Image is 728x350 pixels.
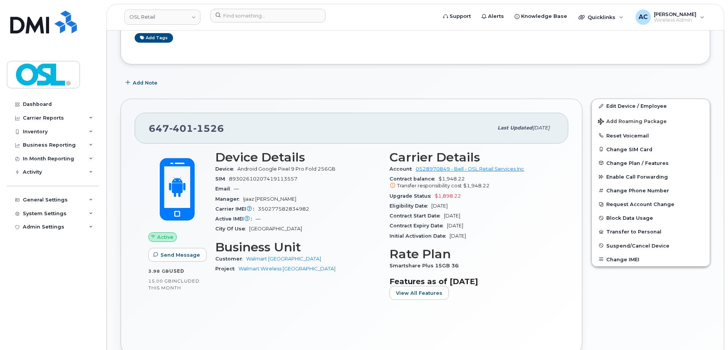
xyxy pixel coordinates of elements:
div: Avnish Choudhary [630,10,710,25]
span: Eligibility Date [389,203,431,209]
h3: Features as of [DATE] [389,277,555,286]
span: 647 [149,123,224,134]
a: Support [438,9,476,24]
span: Active IMEI [215,216,256,222]
h3: Device Details [215,150,380,164]
button: Change IMEI [592,253,710,266]
span: 3.98 GB [148,268,169,274]
span: Contract Expiry Date [389,223,447,229]
span: 89302610207419113557 [229,176,297,182]
span: [GEOGRAPHIC_DATA] [249,226,302,232]
span: Support [450,13,471,20]
span: AC [639,13,648,22]
a: Knowledge Base [509,9,572,24]
span: Suspend/Cancel Device [606,243,669,248]
span: Add Note [133,79,157,86]
button: Enable Call Forwarding [592,170,710,184]
h3: Business Unit [215,240,380,254]
span: Knowledge Base [521,13,567,20]
span: View All Features [396,289,442,297]
button: Send Message [148,248,207,262]
span: Transfer responsibility cost [397,183,462,189]
h3: Rate Plan [389,247,555,261]
div: Quicklinks [573,10,629,25]
span: [PERSON_NAME] [654,11,696,17]
span: Send Message [161,251,200,259]
a: Edit Device / Employee [592,99,710,113]
span: Upgrade Status [389,193,435,199]
span: used [169,268,184,274]
span: [DATE] [444,213,460,219]
span: Manager [215,196,243,202]
span: Ijaaz [PERSON_NAME] [243,196,296,202]
a: Add tags [135,33,173,43]
h3: Carrier Details [389,150,555,164]
span: Android Google Pixel 9 Pro Fold 256GB [237,166,335,172]
span: Carrier IMEI [215,206,258,212]
span: 350277582834982 [258,206,309,212]
span: $1,898.22 [435,193,461,199]
button: Request Account Change [592,197,710,211]
a: OSL Retail [124,10,200,25]
span: Contract Start Date [389,213,444,219]
a: Walmart Wireless [GEOGRAPHIC_DATA] [238,266,335,272]
span: Enable Call Forwarding [606,174,668,180]
button: Change Phone Number [592,184,710,197]
button: Change SIM Card [592,142,710,156]
button: Suspend/Cancel Device [592,239,710,253]
span: — [234,186,239,192]
span: Active [157,233,173,241]
span: Change Plan / Features [606,160,669,166]
span: Device [215,166,237,172]
a: Walmart [GEOGRAPHIC_DATA] [246,256,321,262]
span: 1526 [193,123,224,134]
span: [DATE] [450,233,466,239]
span: Last updated [498,125,532,131]
button: Reset Voicemail [592,129,710,142]
span: $1,948.22 [389,176,555,190]
span: [DATE] [532,125,550,131]
span: Email [215,186,234,192]
button: Transfer to Personal [592,225,710,238]
span: Initial Activation Date [389,233,450,239]
a: Alerts [476,9,509,24]
span: Quicklinks [588,14,615,20]
span: City Of Use [215,226,249,232]
input: Find something... [210,9,326,22]
span: Smartshare Plus 15GB 36 [389,263,463,268]
button: Add Note [121,76,164,89]
span: [DATE] [447,223,463,229]
span: Contract balance [389,176,439,182]
span: $1,948.22 [463,183,490,189]
a: 0528970849 - Bell - OSL Retail Services Inc [416,166,524,172]
span: Account [389,166,416,172]
button: Add Roaming Package [592,113,710,129]
span: Wireless Admin [654,17,696,23]
span: 401 [169,123,193,134]
button: Block Data Usage [592,211,710,225]
span: 15.00 GB [148,278,172,284]
span: Add Roaming Package [598,118,667,126]
span: Alerts [488,13,504,20]
span: Project [215,266,238,272]
button: Change Plan / Features [592,156,710,170]
span: Customer [215,256,246,262]
span: — [256,216,261,222]
span: SIM [215,176,229,182]
button: View All Features [389,286,449,300]
span: included this month [148,278,200,291]
span: [DATE] [431,203,448,209]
